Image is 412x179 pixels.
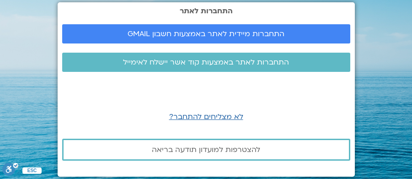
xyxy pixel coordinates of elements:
a: התחברות לאתר באמצעות קוד אשר יישלח לאימייל [62,53,350,72]
span: התחברות לאתר באמצעות קוד אשר יישלח לאימייל [123,58,289,66]
span: התחברות מיידית לאתר באמצעות חשבון GMAIL [128,30,284,38]
h2: התחברות לאתר [62,7,350,15]
a: התחברות מיידית לאתר באמצעות חשבון GMAIL [62,24,350,43]
span: להצטרפות למועדון תודעה בריאה [152,146,260,154]
a: לא מצליחים להתחבר? [169,112,243,122]
a: להצטרפות למועדון תודעה בריאה [62,139,350,161]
